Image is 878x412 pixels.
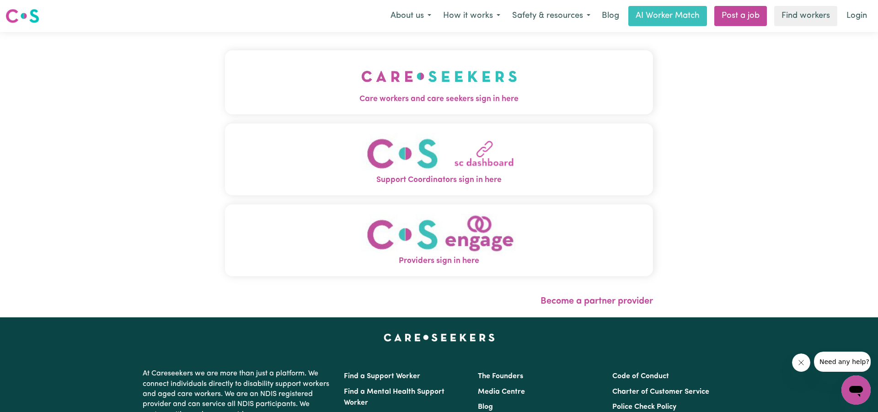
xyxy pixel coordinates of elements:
[385,6,437,26] button: About us
[437,6,506,26] button: How it works
[612,373,669,380] a: Code of Conduct
[541,297,653,306] a: Become a partner provider
[225,123,653,195] button: Support Coordinators sign in here
[612,388,709,396] a: Charter of Customer Service
[774,6,837,26] a: Find workers
[225,50,653,114] button: Care workers and care seekers sign in here
[225,255,653,267] span: Providers sign in here
[841,6,873,26] a: Login
[478,388,525,396] a: Media Centre
[612,403,676,411] a: Police Check Policy
[596,6,625,26] a: Blog
[225,204,653,276] button: Providers sign in here
[506,6,596,26] button: Safety & resources
[225,93,653,105] span: Care workers and care seekers sign in here
[841,375,871,405] iframe: Button to launch messaging window
[344,388,444,407] a: Find a Mental Health Support Worker
[384,334,495,341] a: Careseekers home page
[814,352,871,372] iframe: Message from company
[714,6,767,26] a: Post a job
[792,353,810,372] iframe: Close message
[5,8,39,24] img: Careseekers logo
[478,373,523,380] a: The Founders
[344,373,420,380] a: Find a Support Worker
[478,403,493,411] a: Blog
[5,5,39,27] a: Careseekers logo
[225,174,653,186] span: Support Coordinators sign in here
[628,6,707,26] a: AI Worker Match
